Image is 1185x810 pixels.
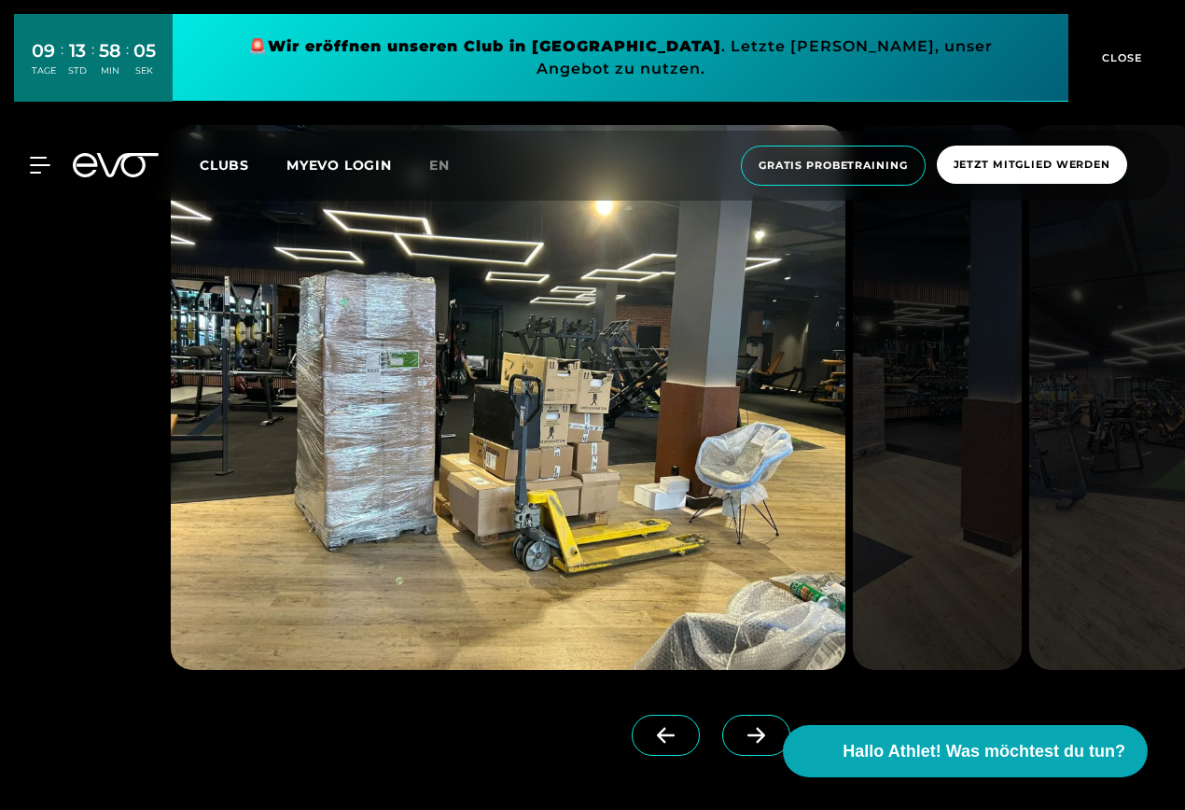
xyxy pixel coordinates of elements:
a: MYEVO LOGIN [286,157,392,174]
span: Hallo Athlet! Was möchtest du tun? [843,739,1125,764]
span: Clubs [200,157,249,174]
div: : [91,39,94,89]
span: Jetzt Mitglied werden [954,157,1110,173]
span: CLOSE [1097,49,1143,66]
a: Jetzt Mitglied werden [931,146,1133,186]
div: 05 [133,37,156,64]
button: Hallo Athlet! Was möchtest du tun? [783,725,1148,777]
div: TAGE [32,64,56,77]
span: Gratis Probetraining [759,158,908,174]
div: STD [68,64,87,77]
div: : [61,39,63,89]
a: Gratis Probetraining [735,146,931,186]
img: evofitness [853,125,1022,670]
div: : [126,39,129,89]
a: en [429,155,472,176]
a: Clubs [200,156,286,174]
button: CLOSE [1068,14,1171,102]
div: MIN [99,64,121,77]
span: en [429,157,450,174]
img: evofitness [171,125,845,670]
div: SEK [133,64,156,77]
div: 13 [68,37,87,64]
div: 09 [32,37,56,64]
div: 58 [99,37,121,64]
